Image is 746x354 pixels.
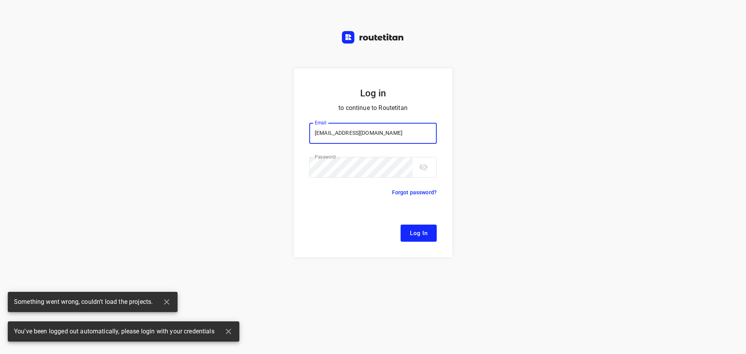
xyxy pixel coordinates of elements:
p: to continue to Routetitan [309,103,437,113]
button: toggle password visibility [416,159,431,175]
span: Something went wrong, couldn't load the projects. [14,298,153,307]
img: Routetitan [342,31,404,44]
h5: Log in [309,87,437,99]
span: You've been logged out automatically, please login with your credentials [14,327,214,336]
span: Log In [410,228,427,238]
p: Forgot password? [392,188,437,197]
button: Log In [401,225,437,242]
